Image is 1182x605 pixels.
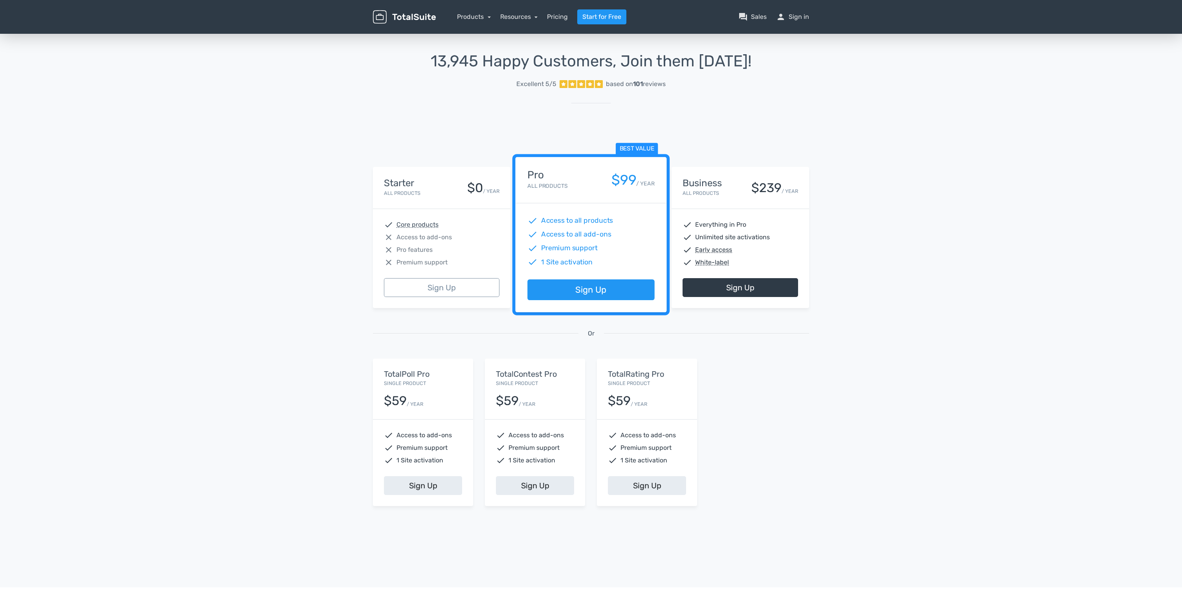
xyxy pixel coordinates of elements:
span: close [384,233,393,242]
span: Premium support [541,243,598,253]
small: All Products [527,183,567,189]
span: Premium support [508,443,560,453]
a: personSign in [776,12,809,22]
span: Everything in Pro [695,220,746,229]
h1: 13,945 Happy Customers, Join them [DATE]! [373,53,809,70]
span: check [608,431,617,440]
h4: Starter [384,178,420,188]
small: All Products [683,190,719,196]
strong: 101 [633,80,643,88]
a: Sign Up [496,476,574,495]
span: check [608,456,617,465]
span: check [683,258,692,267]
span: check [608,443,617,453]
img: TotalSuite for WordPress [373,10,436,24]
span: close [384,258,393,267]
span: Access to add-ons [396,431,452,440]
span: Excellent 5/5 [516,79,556,89]
span: 1 Site activation [396,456,443,465]
span: Best value [616,143,658,155]
small: Single Product [384,380,426,386]
h5: TotalPoll Pro [384,370,462,378]
a: Sign Up [608,476,686,495]
span: check [384,443,393,453]
abbr: Early access [695,245,732,255]
small: / YEAR [483,187,499,195]
a: Start for Free [577,9,626,24]
small: Single Product [608,380,650,386]
span: check [527,257,538,267]
div: $0 [467,181,483,195]
small: / YEAR [631,400,647,408]
span: check [496,443,505,453]
abbr: Core products [396,220,439,229]
small: / YEAR [782,187,798,195]
span: Premium support [396,443,448,453]
small: / YEAR [407,400,423,408]
div: based on reviews [606,79,666,89]
abbr: White-label [695,258,729,267]
span: 1 Site activation [508,456,555,465]
span: check [683,220,692,229]
span: Access to all products [541,216,613,226]
span: Pro features [396,245,433,255]
span: Access to add-ons [508,431,564,440]
span: 1 Site activation [620,456,667,465]
span: check [496,456,505,465]
span: check [527,229,538,240]
span: Or [588,329,595,338]
div: $59 [496,394,519,408]
a: Sign Up [384,476,462,495]
span: check [384,220,393,229]
span: Access to add-ons [620,431,676,440]
span: check [527,243,538,253]
span: check [496,431,505,440]
span: 1 Site activation [541,257,593,267]
h5: TotalContest Pro [496,370,574,378]
a: Pricing [547,12,568,22]
span: Premium support [396,258,448,267]
h4: Pro [527,169,567,181]
h5: TotalRating Pro [608,370,686,378]
span: check [527,216,538,226]
span: check [683,245,692,255]
span: question_answer [738,12,748,22]
span: check [683,233,692,242]
a: Excellent 5/5 based on101reviews [373,76,809,92]
a: Resources [500,13,538,20]
div: $59 [608,394,631,408]
h4: Business [683,178,722,188]
span: Unlimited site activations [695,233,770,242]
a: Products [457,13,491,20]
span: Access to all add-ons [541,229,611,240]
div: $239 [751,181,782,195]
span: check [384,431,393,440]
div: $99 [611,172,637,188]
a: Sign Up [683,278,798,297]
span: Premium support [620,443,672,453]
span: check [384,456,393,465]
a: Sign Up [527,280,654,301]
span: close [384,245,393,255]
span: person [776,12,786,22]
span: Access to add-ons [396,233,452,242]
small: Single Product [496,380,538,386]
div: $59 [384,394,407,408]
small: / YEAR [637,180,655,188]
small: / YEAR [519,400,535,408]
a: Sign Up [384,278,499,297]
small: All Products [384,190,420,196]
a: question_answerSales [738,12,767,22]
